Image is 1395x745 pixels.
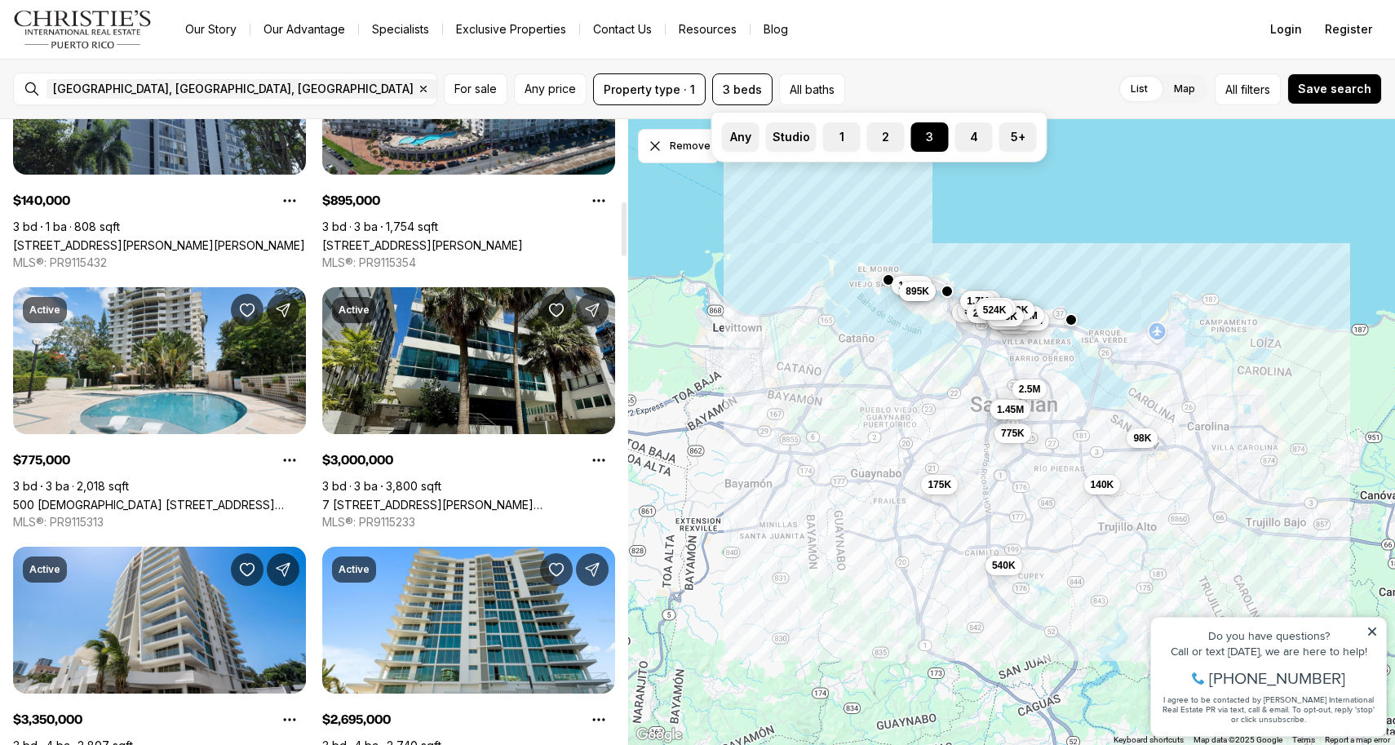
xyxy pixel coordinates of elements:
[960,291,995,311] button: 1.7M
[976,298,1016,317] button: 3.99M
[540,294,573,326] button: Save Property: 7 C. MANUEL RODRIGUEZ SERRA #9
[13,238,305,252] a: 2 ALMONTE #411, SAN JUAN PR, 00926
[987,307,1024,326] button: 685K
[967,295,989,308] span: 1.7M
[1298,82,1371,95] span: Save search
[267,553,299,586] button: Share Property
[1010,309,1037,322] span: 1.38M
[1004,304,1028,317] span: 950K
[273,184,306,217] button: Property options
[998,300,1034,320] button: 950K
[1225,81,1238,98] span: All
[899,282,936,301] button: 895K
[273,444,306,477] button: Property options
[339,304,370,317] p: Active
[973,307,995,320] span: 2.1M
[964,304,988,317] span: 575K
[712,73,773,105] button: 3 beds
[976,300,1012,320] button: 524K
[967,304,1002,323] button: 2.1M
[982,304,1006,317] span: 524K
[1215,73,1281,105] button: Allfilters
[53,82,414,95] span: [GEOGRAPHIC_DATA], [GEOGRAPHIC_DATA], [GEOGRAPHIC_DATA]
[1001,427,1025,440] span: 775K
[994,310,1017,323] span: 685K
[751,18,801,41] a: Blog
[273,703,306,736] button: Property options
[1003,306,1043,326] button: 1.38M
[267,294,299,326] button: Share Property
[906,285,929,298] span: 895K
[952,303,989,322] button: 870K
[1127,428,1158,448] button: 98K
[29,304,60,317] p: Active
[997,403,1024,416] span: 1.45M
[359,18,442,41] a: Specialists
[985,556,1022,575] button: 540K
[992,559,1016,572] span: 540K
[990,399,1016,419] button: 3M
[540,553,573,586] button: Save Property: 540 A. de la Constitucion LE PARC #203
[231,294,263,326] button: Save Property: 500 JESUS T. PIÑERO #1408
[982,301,1009,314] span: 3.99M
[1133,432,1151,445] span: 98K
[921,475,958,494] button: 175K
[582,444,615,477] button: Property options
[1241,81,1270,98] span: filters
[13,10,153,49] img: logo
[823,122,861,152] label: 1
[339,563,370,576] p: Active
[1161,74,1208,104] label: Map
[67,77,203,93] span: [PHONE_NUMBER]
[525,82,576,95] span: Any price
[1019,383,1041,396] span: 2.5M
[13,498,306,512] a: 500 JESUS T. PIÑERO #1408, SAN JUAN PR, 00918
[1270,23,1302,36] span: Login
[1014,311,1049,330] button: 2.5M
[722,122,759,152] label: Any
[1325,23,1372,36] span: Register
[967,294,994,307] span: 1.45M
[1287,73,1382,104] button: Save search
[20,100,232,131] span: I agree to be contacted by [PERSON_NAME] International Real Estate PR via text, call & email. To ...
[766,122,817,152] label: Studio
[1090,478,1114,491] span: 140K
[172,18,250,41] a: Our Story
[576,294,609,326] button: Share Property
[1083,475,1120,494] button: 140K
[999,122,1037,152] label: 5+
[593,73,706,105] button: Property type · 1
[990,400,1030,419] button: 1.45M
[955,122,993,152] label: 4
[322,498,615,512] a: 7 C. MANUEL RODRIGUEZ SERRA #9, SAN JUAN PR, 00907
[444,73,507,105] button: For sale
[911,122,949,152] label: 3
[514,73,587,105] button: Any price
[29,563,60,576] p: Active
[454,82,497,95] span: For sale
[892,276,932,295] button: 1.75M
[322,238,523,252] a: 100 DEL MUELLE #1905, SAN JUAN PR, 00901
[1260,13,1312,46] button: Login
[1118,74,1161,104] label: List
[867,122,905,152] label: 2
[580,18,665,41] button: Contact Us
[1315,13,1382,46] button: Register
[928,478,951,491] span: 175K
[779,73,845,105] button: All baths
[231,553,263,586] button: Save Property: 540 DE LA CONSTITUCION AVE #701
[17,52,236,64] div: Call or text [DATE], we are here to help!
[1012,379,1047,399] button: 2.5M
[666,18,750,41] a: Resources
[898,279,925,292] span: 1.75M
[582,184,615,217] button: Property options
[17,37,236,48] div: Do you have questions?
[250,18,358,41] a: Our Advantage
[994,423,1031,443] button: 775K
[582,703,615,736] button: Property options
[986,310,1023,330] button: 599K
[443,18,579,41] a: Exclusive Properties
[576,553,609,586] button: Share Property
[638,129,720,163] button: Dismiss drawing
